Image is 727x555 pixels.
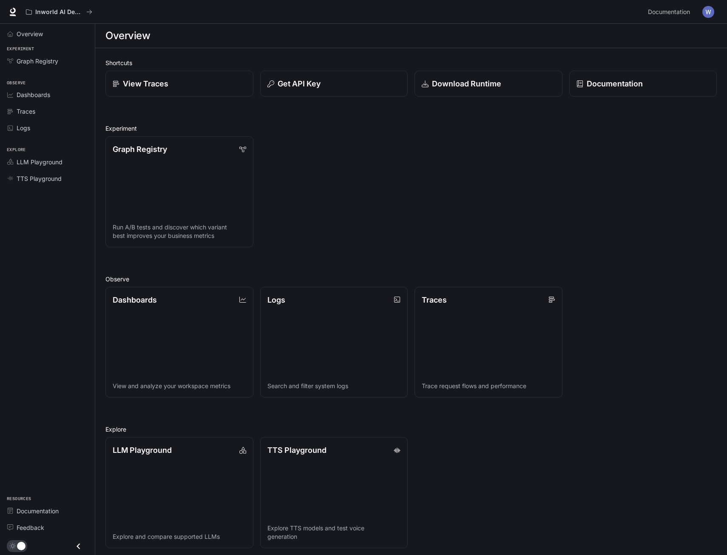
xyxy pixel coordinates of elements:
[569,71,717,97] a: Documentation
[267,294,285,306] p: Logs
[3,104,91,119] a: Traces
[17,523,44,532] span: Feedback
[422,382,555,390] p: Trace request flows and performance
[105,124,717,133] h2: Experiment
[105,58,717,67] h2: Shortcuts
[105,275,717,283] h2: Observe
[587,78,643,89] p: Documentation
[113,532,246,541] p: Explore and compare supported LLMs
[113,444,172,456] p: LLM Playground
[105,287,253,398] a: DashboardsView and analyze your workspace metrics
[113,294,157,306] p: Dashboards
[260,287,408,398] a: LogsSearch and filter system logs
[3,26,91,41] a: Overview
[105,136,253,247] a: Graph RegistryRun A/B tests and discover which variant best improves your business metrics
[3,504,91,518] a: Documentation
[17,107,35,116] span: Traces
[422,294,447,306] p: Traces
[267,444,327,456] p: TTS Playground
[123,78,168,89] p: View Traces
[17,29,43,38] span: Overview
[267,382,401,390] p: Search and filter system logs
[17,506,59,515] span: Documentation
[278,78,321,89] p: Get API Key
[69,538,88,555] button: Close drawer
[3,171,91,186] a: TTS Playground
[3,154,91,169] a: LLM Playground
[113,223,246,240] p: Run A/B tests and discover which variant best improves your business metrics
[17,90,50,99] span: Dashboards
[3,120,91,135] a: Logs
[17,57,58,66] span: Graph Registry
[17,174,62,183] span: TTS Playground
[105,437,253,548] a: LLM PlaygroundExplore and compare supported LLMs
[17,541,26,550] span: Dark mode toggle
[113,382,246,390] p: View and analyze your workspace metrics
[415,71,562,97] a: Download Runtime
[17,157,62,166] span: LLM Playground
[113,143,167,155] p: Graph Registry
[22,3,96,20] button: All workspaces
[17,123,30,132] span: Logs
[105,27,150,44] h1: Overview
[648,7,690,17] span: Documentation
[35,9,83,16] p: Inworld AI Demos
[432,78,501,89] p: Download Runtime
[702,6,714,18] img: User avatar
[260,71,408,97] button: Get API Key
[700,3,717,20] button: User avatar
[105,71,253,97] a: View Traces
[260,437,408,548] a: TTS PlaygroundExplore TTS models and test voice generation
[105,425,717,434] h2: Explore
[645,3,696,20] a: Documentation
[3,520,91,535] a: Feedback
[3,54,91,69] a: Graph Registry
[3,87,91,102] a: Dashboards
[415,287,562,398] a: TracesTrace request flows and performance
[267,524,401,541] p: Explore TTS models and test voice generation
